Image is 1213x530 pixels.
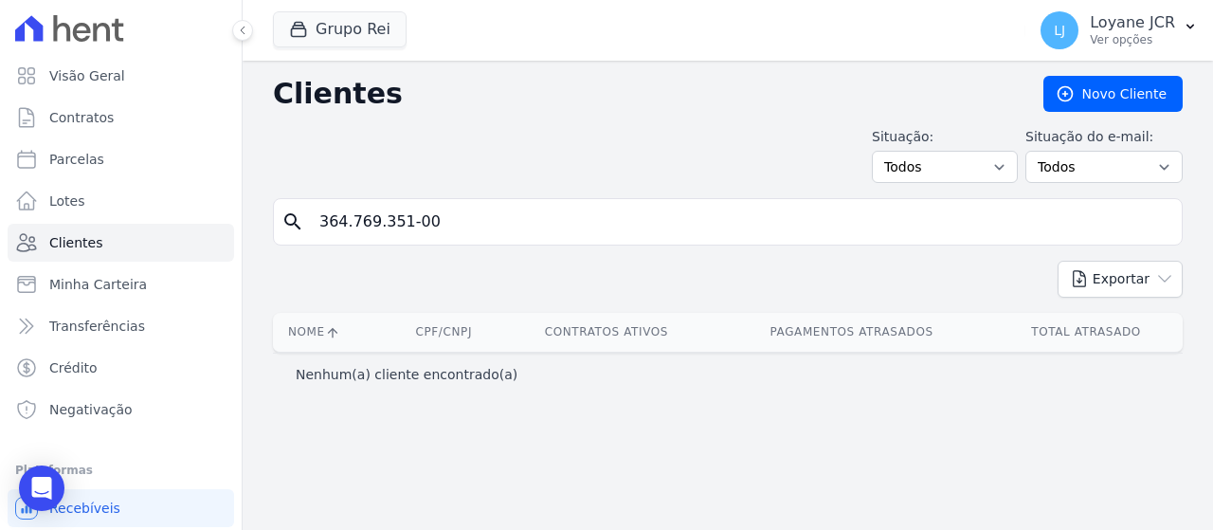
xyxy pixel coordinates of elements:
[8,307,234,345] a: Transferências
[8,391,234,429] a: Negativação
[8,140,234,178] a: Parcelas
[8,224,234,262] a: Clientes
[8,265,234,303] a: Minha Carteira
[49,275,147,294] span: Minha Carteira
[1025,127,1183,147] label: Situação do e-mail:
[15,459,226,482] div: Plataformas
[989,313,1183,352] th: Total Atrasado
[19,466,64,511] div: Open Intercom Messenger
[1090,32,1175,47] p: Ver opções
[714,313,989,352] th: Pagamentos Atrasados
[8,489,234,527] a: Recebíveis
[49,233,102,252] span: Clientes
[49,400,133,419] span: Negativação
[49,150,104,169] span: Parcelas
[1090,13,1175,32] p: Loyane JCR
[872,127,1018,147] label: Situação:
[49,192,85,210] span: Lotes
[281,210,304,233] i: search
[8,349,234,387] a: Crédito
[389,313,499,352] th: CPF/CNPJ
[49,499,120,518] span: Recebíveis
[49,317,145,336] span: Transferências
[273,313,389,352] th: Nome
[8,182,234,220] a: Lotes
[296,365,517,384] p: Nenhum(a) cliente encontrado(a)
[1025,4,1213,57] button: LJ Loyane JCR Ver opções
[8,57,234,95] a: Visão Geral
[308,203,1174,241] input: Buscar por nome, CPF ou e-mail
[49,358,98,377] span: Crédito
[1054,24,1065,37] span: LJ
[49,108,114,127] span: Contratos
[273,11,407,47] button: Grupo Rei
[1058,261,1183,298] button: Exportar
[499,313,714,352] th: Contratos Ativos
[273,77,1013,111] h2: Clientes
[49,66,125,85] span: Visão Geral
[8,99,234,137] a: Contratos
[1043,76,1183,112] a: Novo Cliente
